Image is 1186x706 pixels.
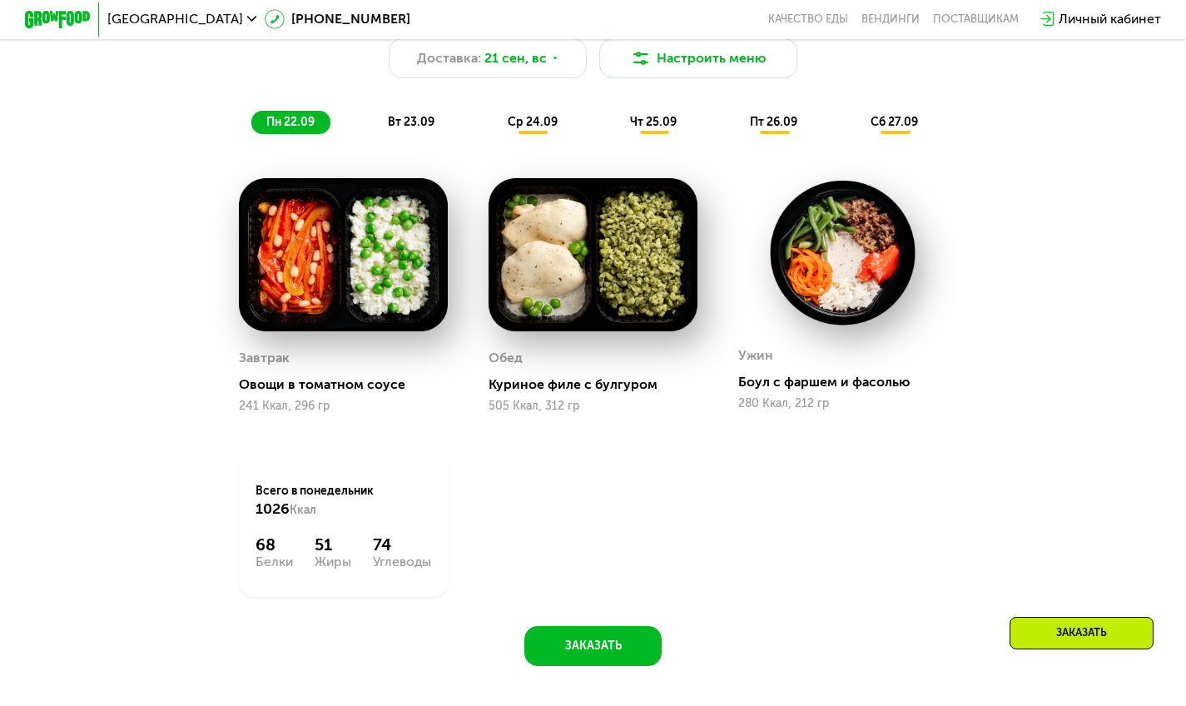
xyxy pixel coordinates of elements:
[508,115,558,129] span: ср 24.09
[871,115,918,129] span: сб 27.09
[388,115,434,129] span: вт 23.09
[768,12,848,26] a: Качество еды
[484,48,547,68] span: 21 сен, вс
[1059,9,1161,29] div: Личный кабинет
[599,38,797,78] button: Настроить меню
[417,48,481,68] span: Доставка:
[489,376,711,393] div: Куриное филе с булгуром
[489,346,523,370] div: Обед
[1010,617,1154,649] div: Заказать
[738,397,947,410] div: 280 Ккал, 212 гр
[256,483,431,520] div: Всего в понедельник
[239,376,461,393] div: Овощи в томатном соусе
[861,12,920,26] a: Вендинги
[750,115,797,129] span: пт 26.09
[738,343,773,368] div: Ужин
[239,400,448,413] div: 241 Ккал, 296 гр
[630,115,677,129] span: чт 25.09
[107,12,243,26] span: [GEOGRAPHIC_DATA]
[256,500,290,518] span: 1026
[290,503,316,517] span: Ккал
[738,374,960,390] div: Боул с фаршем и фасолью
[524,626,662,666] button: Заказать
[256,535,293,555] div: 68
[489,400,697,413] div: 505 Ккал, 312 гр
[315,535,351,555] div: 51
[239,346,290,370] div: Завтрак
[256,555,293,569] div: Белки
[266,115,315,129] span: пн 22.09
[373,535,431,555] div: 74
[933,12,1019,26] div: поставщикам
[265,9,410,29] a: [PHONE_NUMBER]
[315,555,351,569] div: Жиры
[373,555,431,569] div: Углеводы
